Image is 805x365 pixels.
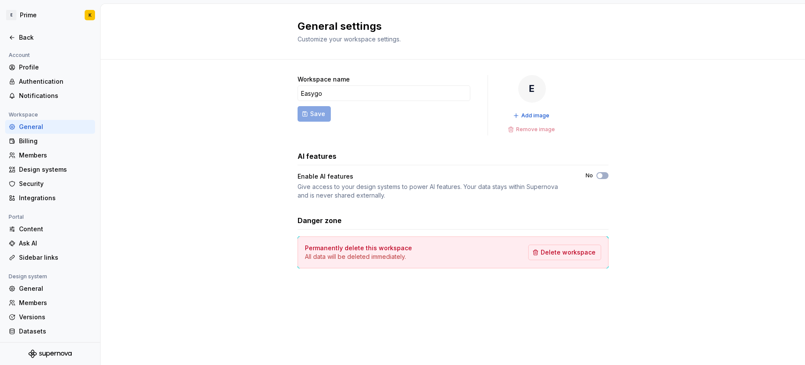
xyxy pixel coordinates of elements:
div: Account [5,50,33,60]
a: Security [5,177,95,191]
h4: Permanently delete this workspace [305,244,412,252]
a: Content [5,222,95,236]
div: Datasets [19,327,92,336]
div: Members [19,299,92,307]
div: Profile [19,63,92,72]
button: Delete workspace [528,245,601,260]
div: Notifications [19,91,92,100]
button: EPrimeK [2,6,98,25]
a: General [5,282,95,296]
a: Members [5,148,95,162]
div: Billing [19,137,92,145]
a: General [5,120,95,134]
div: Versions [19,313,92,321]
div: Documentation [19,341,92,350]
a: Sidebar links [5,251,95,264]
label: Workspace name [298,75,350,84]
p: All data will be deleted immediately. [305,252,412,261]
div: Prime [20,11,37,19]
div: E [6,10,16,20]
h2: General settings [298,19,598,33]
div: Authentication [19,77,92,86]
div: Workspace [5,110,41,120]
a: Documentation [5,339,95,352]
a: Ask AI [5,236,95,250]
a: Datasets [5,324,95,338]
div: Back [19,33,92,42]
h3: Danger zone [298,215,342,226]
div: Enable AI features [298,172,353,181]
div: Security [19,179,92,188]
div: Integrations [19,194,92,202]
div: Members [19,151,92,160]
div: Ask AI [19,239,92,248]
button: Add image [510,110,553,122]
a: Integrations [5,191,95,205]
div: E [518,75,546,103]
div: K [89,12,92,19]
span: Delete workspace [541,248,596,257]
a: Profile [5,60,95,74]
a: Back [5,31,95,44]
a: Versions [5,310,95,324]
span: Add image [521,112,549,119]
div: Design system [5,271,51,282]
div: Design systems [19,165,92,174]
a: Authentication [5,75,95,88]
label: No [586,172,593,179]
div: General [19,284,92,293]
div: General [19,123,92,131]
a: Notifications [5,89,95,103]
a: Members [5,296,95,310]
h3: AI features [298,151,336,161]
span: Customize your workspace settings. [298,35,401,43]
div: Sidebar links [19,253,92,262]
svg: Supernova Logo [29,349,72,358]
a: Design systems [5,163,95,176]
a: Billing [5,134,95,148]
div: Portal [5,212,27,222]
div: Content [19,225,92,233]
div: Give access to your design systems to power AI features. Your data stays within Supernova and is ... [298,182,570,200]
